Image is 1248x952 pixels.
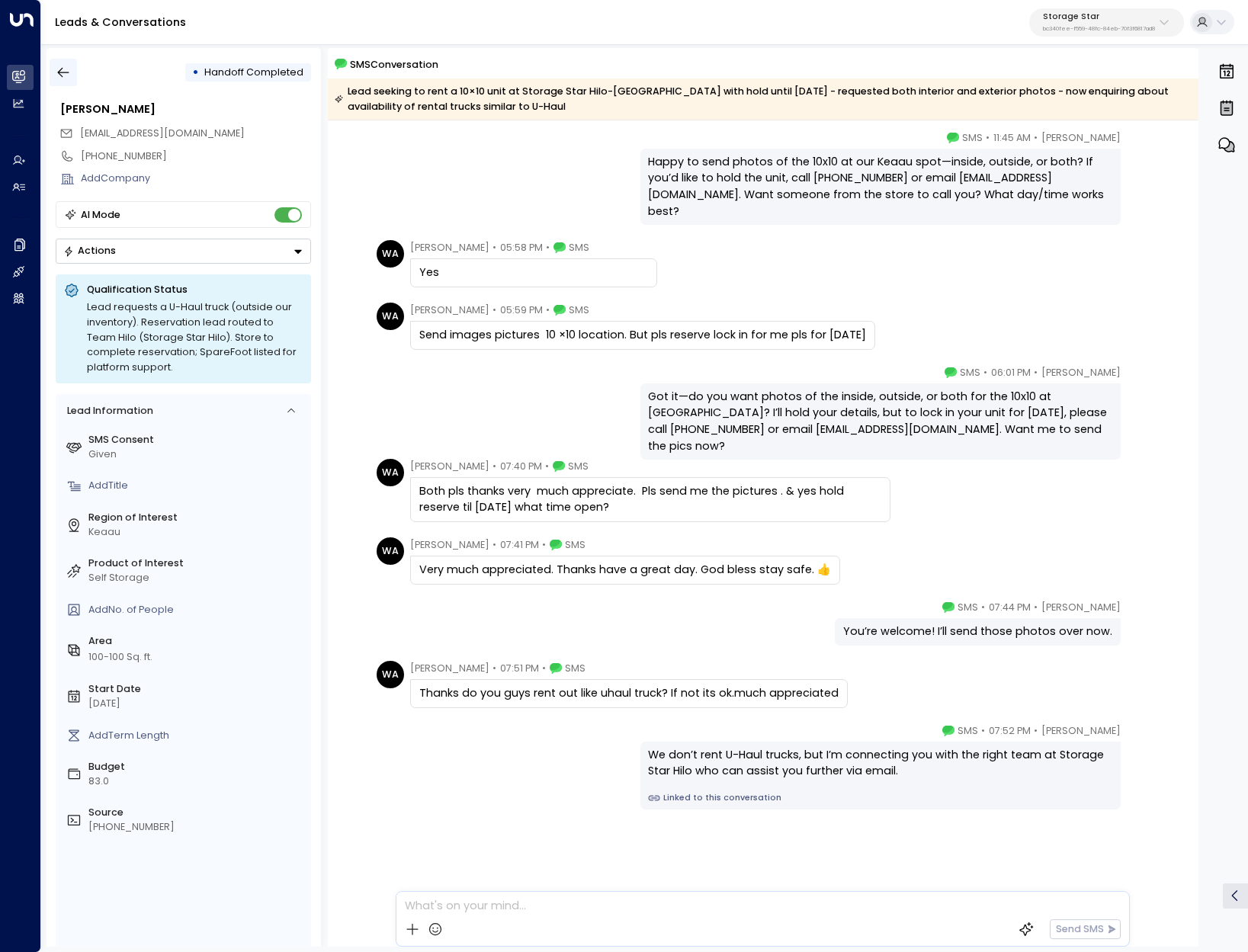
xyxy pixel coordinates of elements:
div: Both pls thanks very much appreciate. Pls send me the pictures . & yes hold reserve til [DATE] wh... [419,483,881,516]
div: [PHONE_NUMBER] [81,149,311,164]
span: SMS Conversation [350,56,438,72]
label: Area [88,634,306,649]
span: • [981,600,985,615]
div: WA [377,661,404,688]
div: Lead requests a U-Haul truck (outside our inventory). Reservation lead routed to Team Hilo (Stora... [87,300,303,375]
span: • [1034,365,1038,380]
div: Very much appreciated. Thanks have a great day. God bless stay safe. 👍 [419,562,831,579]
span: 11:45 AM [993,130,1031,146]
span: • [1034,600,1038,615]
span: 07:52 PM [989,723,1031,739]
label: Budget [88,760,306,774]
div: WA [377,537,404,565]
label: SMS Consent [88,433,306,447]
a: Linked to this conversation [648,792,1112,804]
span: 07:40 PM [500,459,542,474]
div: [PERSON_NAME] [60,101,311,118]
span: SMS [960,365,980,380]
span: [PERSON_NAME] [410,459,489,474]
a: Leads & Conversations [55,14,186,30]
span: • [1034,130,1038,146]
label: Source [88,806,306,820]
img: 120_headshot.jpg [1127,130,1154,158]
div: AddNo. of People [88,603,306,617]
span: [EMAIL_ADDRESS][DOMAIN_NAME] [80,127,245,139]
div: WA [377,303,404,330]
span: • [492,240,496,255]
span: 07:41 PM [500,537,539,553]
button: Actions [56,239,311,264]
label: Region of Interest [88,511,306,525]
div: Lead seeking to rent a 10×10 unit at Storage Star Hilo-[GEOGRAPHIC_DATA] with hold until [DATE] -... [335,84,1190,114]
img: 120_headshot.jpg [1127,723,1154,751]
div: Got it—do you want photos of the inside, outside, or both for the 10x10 at [GEOGRAPHIC_DATA]? I’l... [648,389,1112,454]
div: Yes [419,264,648,281]
span: 07:51 PM [500,661,539,676]
span: [PERSON_NAME] [410,661,489,676]
div: WA [377,240,404,268]
span: 05:58 PM [500,240,543,255]
span: • [542,537,546,553]
span: SMS [568,459,589,474]
span: • [492,459,496,474]
div: Actions [63,245,116,257]
img: 120_headshot.jpg [1127,600,1154,627]
p: Qualification Status [87,283,303,296]
span: SMS [962,130,983,146]
span: • [1034,723,1038,739]
div: 83.0 [88,774,306,789]
div: Button group with a nested menu [56,239,311,264]
label: Product of Interest [88,556,306,571]
span: • [981,723,985,739]
span: SMS [958,723,978,739]
div: [PHONE_NUMBER] [88,820,306,835]
div: Self Storage [88,571,306,585]
div: Lead Information [62,404,152,418]
span: [PERSON_NAME] [410,537,489,553]
span: SMS [958,600,978,615]
span: SMS [565,537,586,553]
div: AddTitle [88,479,306,493]
span: • [492,661,496,676]
span: • [986,130,990,146]
label: Start Date [88,682,306,697]
p: Storage Star [1043,12,1155,21]
div: We don’t rent U-Haul trucks, but I’m connecting you with the right team at Storage Star Hilo who ... [648,747,1112,780]
div: Send images pictures 10 ×10 location. But pls reserve lock in for me pls for [DATE] [419,327,866,344]
div: WA [377,459,404,486]
span: 07:44 PM [989,600,1031,615]
span: SMS [569,303,589,318]
div: Thanks do you guys rent out like uhaul truck? If not its ok.much appreciated [419,685,839,702]
div: • [192,60,199,85]
span: SMS [565,661,586,676]
div: AddTerm Length [88,729,306,743]
span: [PERSON_NAME] [1041,600,1121,615]
button: Storage Starbc340fee-f559-48fc-84eb-70f3f6817ad8 [1029,8,1184,37]
div: You’re welcome! I’ll send those photos over now. [843,623,1112,640]
span: • [542,661,546,676]
span: [PERSON_NAME] [1041,365,1121,380]
span: • [545,459,549,474]
span: [PERSON_NAME] [1041,723,1121,739]
span: • [492,303,496,318]
div: Happy to send photos of the 10x10 at our Keaau spot—inside, outside, or both? If you’d like to ho... [648,154,1112,220]
span: • [546,240,550,255]
div: AI Mode [81,207,120,223]
div: AddCompany [81,171,311,186]
img: 120_headshot.jpg [1127,365,1154,393]
span: • [546,303,550,318]
span: aguonbilly@gmail.com [80,127,245,141]
span: 06:01 PM [991,365,1031,380]
span: [PERSON_NAME] [1041,130,1121,146]
span: SMS [569,240,589,255]
span: • [492,537,496,553]
div: [DATE] [88,697,306,711]
div: Keaau [88,525,306,540]
div: Given [88,447,306,462]
div: 100-100 Sq. ft. [88,650,152,665]
span: • [983,365,987,380]
p: bc340fee-f559-48fc-84eb-70f3f6817ad8 [1043,26,1155,32]
span: [PERSON_NAME] [410,240,489,255]
span: [PERSON_NAME] [410,303,489,318]
span: 05:59 PM [500,303,543,318]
